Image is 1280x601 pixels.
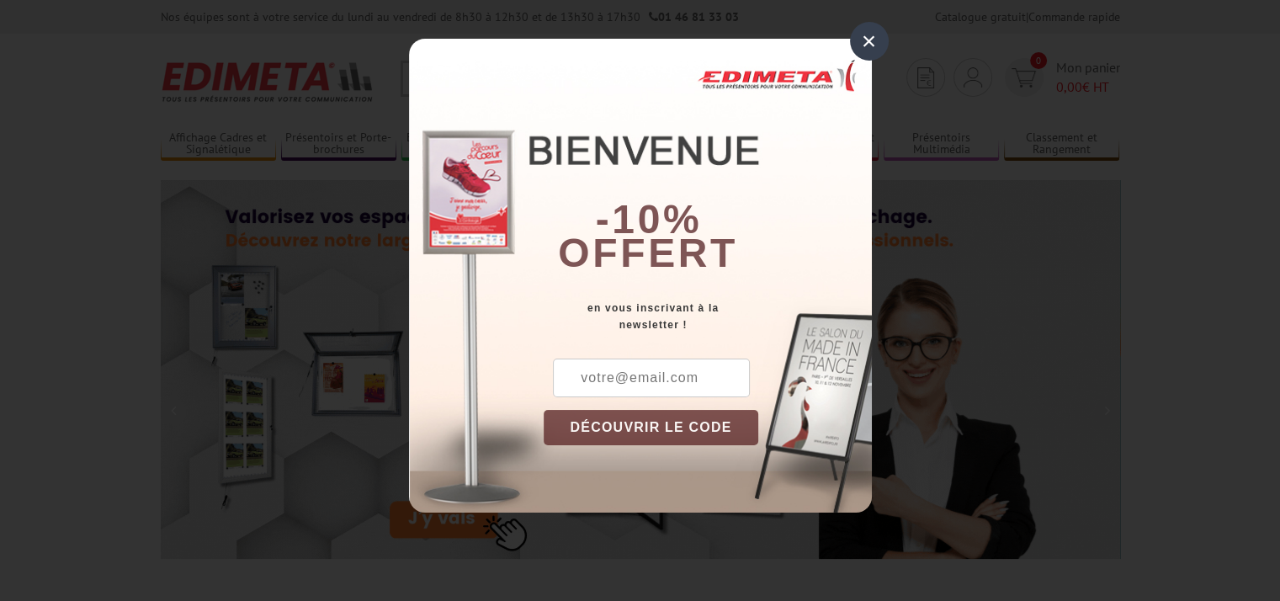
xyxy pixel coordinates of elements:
[553,359,750,397] input: votre@email.com
[596,197,702,242] b: -10%
[544,300,872,333] div: en vous inscrivant à la newsletter !
[850,22,889,61] div: ×
[558,231,738,275] font: offert
[544,410,759,445] button: DÉCOUVRIR LE CODE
